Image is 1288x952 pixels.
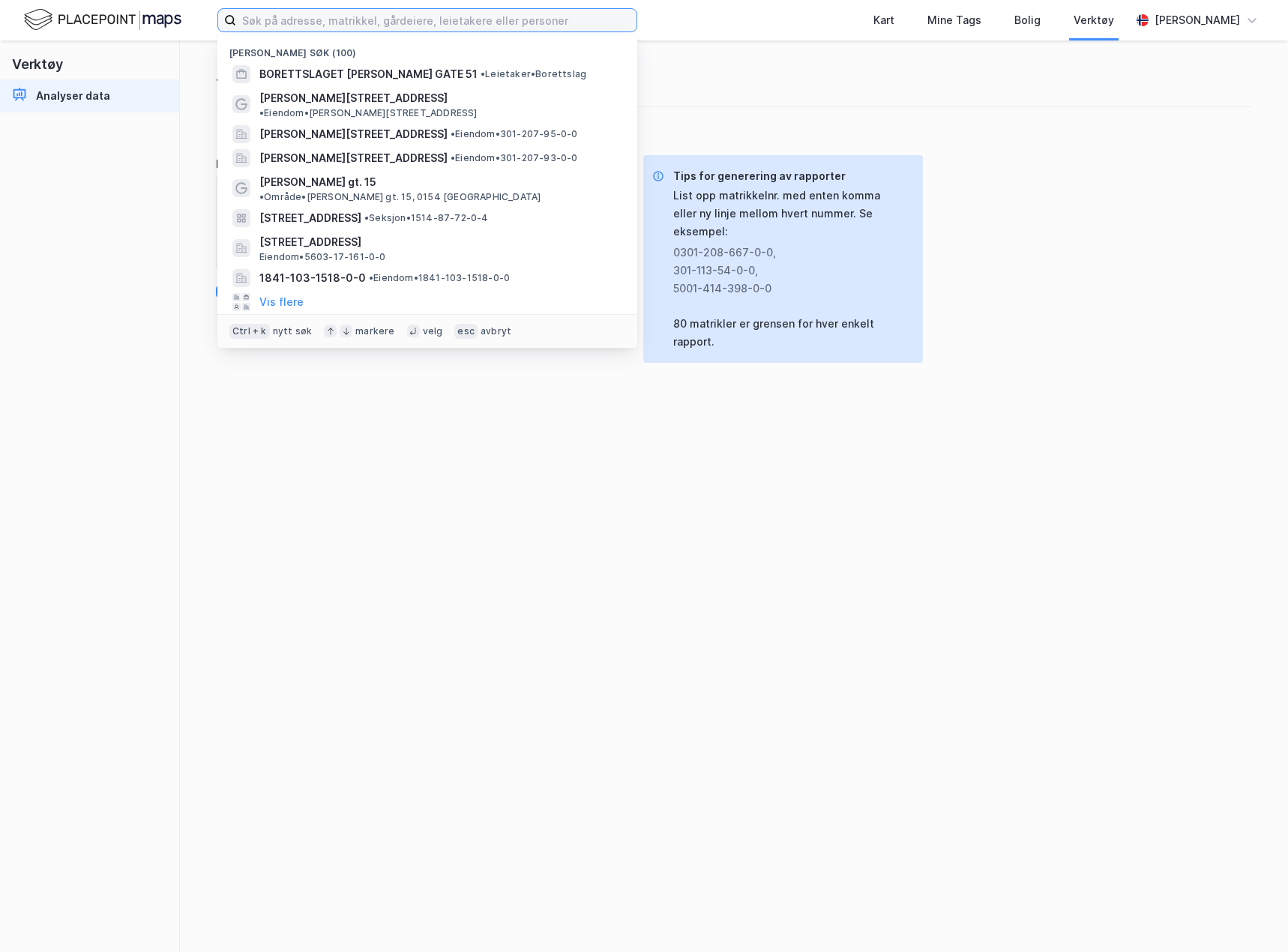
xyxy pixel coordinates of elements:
div: Liste over matrikler som skal analyseres (komma eller ny linje) [216,155,556,173]
span: Eiendom • 1841-103-1518-0-0 [369,272,510,284]
span: • [364,212,369,223]
div: 301-113-54-0-0 , [673,262,899,280]
span: 1841-103-1518-0-0 [259,269,366,287]
span: Seksjon • 1514-87-72-0-4 [364,212,489,224]
div: nytt søk [273,325,313,337]
span: • [369,272,373,283]
div: [PERSON_NAME] søk (100) [217,35,637,62]
div: Bolig [1014,11,1041,29]
div: Ctrl + k [229,324,270,339]
span: • [259,191,264,202]
div: velg [423,325,443,337]
div: Juridisk analyserapport [216,64,1252,88]
iframe: Chat Widget [1213,880,1288,952]
span: [PERSON_NAME][STREET_ADDRESS] [259,149,448,167]
div: Mine Tags [927,11,981,29]
span: Område • [PERSON_NAME] gt. 15, 0154 [GEOGRAPHIC_DATA] [259,191,541,203]
span: [PERSON_NAME][STREET_ADDRESS] [259,89,448,107]
span: • [451,128,455,139]
div: esc [454,324,478,339]
div: Verktøy [1074,11,1114,29]
div: 5001-414-398-0-0 [673,280,899,298]
span: [PERSON_NAME] gt. 15 [259,173,376,191]
span: Eiendom • [PERSON_NAME][STREET_ADDRESS] [259,107,478,119]
span: Eiendom • 301-207-95-0-0 [451,128,578,140]
div: Analyser data [36,87,110,105]
span: [PERSON_NAME][STREET_ADDRESS] [259,125,448,143]
span: • [451,152,455,163]
span: BORETTSLAGET [PERSON_NAME] GATE 51 [259,65,478,83]
span: [STREET_ADDRESS] [259,233,619,251]
div: Kart [873,11,894,29]
span: • [481,68,485,79]
div: 0301-208-667-0-0 , [673,244,899,262]
button: Tilbakestill matrikkelliste [216,314,371,338]
span: Eiendom • 5603-17-161-0-0 [259,251,386,263]
span: [STREET_ADDRESS] [259,209,361,227]
div: Kontrollprogram for chat [1213,880,1288,952]
div: [PERSON_NAME] [1155,11,1240,29]
div: Tips for generering av rapporter [673,167,911,185]
div: markere [355,325,394,337]
span: • [259,107,264,118]
button: Vis flere [259,293,304,311]
div: avbryt [481,325,511,337]
img: logo.f888ab2527a4732fd821a326f86c7f29.svg [24,7,181,33]
span: Eiendom • 301-207-93-0-0 [451,152,578,164]
div: List opp matrikkelnr. med enten komma eller ny linje mellom hvert nummer. Se eksempel: 80 matrikl... [673,187,911,351]
input: Søk på adresse, matrikkel, gårdeiere, leietakere eller personer [236,9,637,31]
span: Leietaker • Borettslag [481,68,586,80]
